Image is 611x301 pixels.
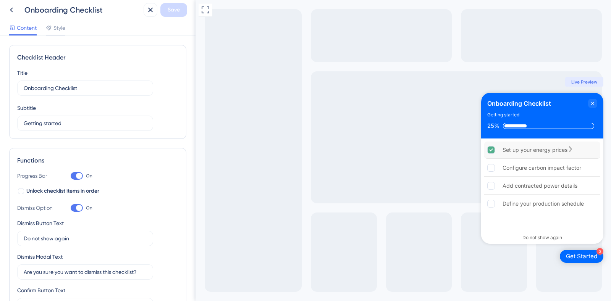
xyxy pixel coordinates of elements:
[17,286,65,295] div: Confirm Button Text
[307,145,372,155] div: Set up your energy prices
[17,203,55,212] div: Dismiss Option
[370,253,402,260] div: Get Started
[86,173,92,179] span: On
[17,53,178,62] div: Checklist Header
[292,99,356,108] div: Onboarding Checklist
[26,187,99,196] span: Unlock checklist items in order
[327,235,367,241] div: Do not show again
[24,268,147,276] input: Type the value
[160,3,187,17] button: Save
[86,205,92,211] span: On
[401,248,408,255] div: 3
[17,219,64,228] div: Dismiss Button Text
[17,103,36,113] div: Subtitle
[24,119,147,127] input: Header 2
[292,122,304,129] div: 25%
[393,99,402,108] div: Close Checklist
[24,84,147,92] input: Header 1
[307,181,382,190] div: Add contracted power details
[307,163,386,172] div: Configure carbon impact factor
[292,122,402,129] div: Checklist progress: 25%
[307,199,388,208] div: Define your production schedule
[292,111,324,119] div: Getting started
[17,171,55,180] div: Progress Bar
[289,177,405,195] div: Add contracted power details is incomplete.
[24,5,141,15] div: Onboarding Checklist
[168,5,180,14] span: Save
[24,234,147,243] input: Type the value
[17,68,27,77] div: Title
[286,93,408,244] div: Checklist Container
[289,195,405,212] div: Define your production schedule is incomplete.
[17,252,63,261] div: Dismiss Modal Text
[289,142,405,159] div: Set up your energy prices is complete.
[364,250,408,263] div: Open Get Started checklist, remaining modules: 3
[289,159,405,177] div: Configure carbon impact factor is incomplete.
[17,23,37,32] span: Content
[286,138,408,229] div: Checklist items
[376,79,402,85] span: Live Preview
[53,23,65,32] span: Style
[17,156,178,165] div: Functions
